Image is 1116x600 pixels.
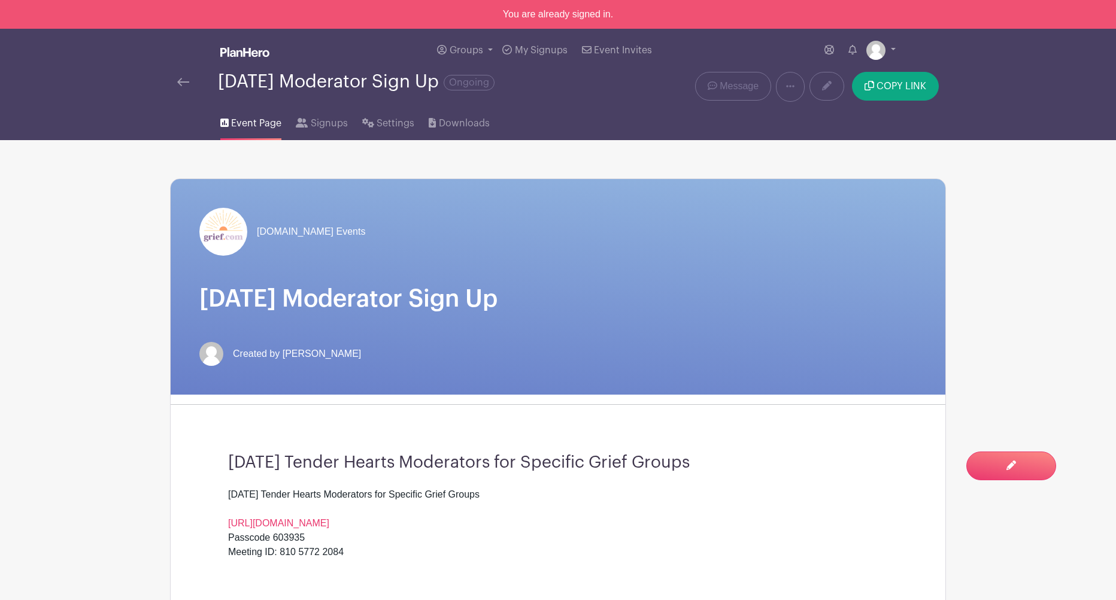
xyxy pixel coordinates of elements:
h3: [DATE] Tender Hearts Moderators for Specific Grief Groups [228,453,888,473]
div: [DATE] Tender Hearts Moderators for Specific Grief Groups Passcode 603935 [228,487,888,545]
a: My Signups [498,29,572,72]
span: Message [720,79,759,93]
a: Event Page [220,102,281,140]
a: Groups [432,29,498,72]
a: [URL][DOMAIN_NAME] [228,518,329,528]
span: Settings [377,116,414,131]
span: Created by [PERSON_NAME] [233,347,361,361]
a: Event Invites [577,29,657,72]
img: back-arrow-29a5d9b10d5bd6ae65dc969a981735edf675c4d7a1fe02e03b50dbd4ba3cdb55.svg [177,78,189,86]
span: Signups [311,116,348,131]
span: Groups [450,46,483,55]
span: COPY LINK [877,81,926,91]
img: grief-logo-planhero.png [199,208,247,256]
a: Settings [362,102,414,140]
span: My Signups [515,46,568,55]
div: [DATE] Moderator Sign Up [218,72,495,92]
button: COPY LINK [852,72,939,101]
div: Meeting ID: 810 5772 2084 [228,545,888,574]
a: Signups [296,102,347,140]
h1: [DATE] Moderator Sign Up [199,284,917,313]
span: Event Page [231,116,281,131]
span: [DOMAIN_NAME] Events [257,225,365,239]
img: default-ce2991bfa6775e67f084385cd625a349d9dcbb7a52a09fb2fda1e96e2d18dcdb.png [866,41,885,60]
span: Downloads [439,116,490,131]
a: Downloads [429,102,489,140]
span: Event Invites [594,46,652,55]
img: logo_white-6c42ec7e38ccf1d336a20a19083b03d10ae64f83f12c07503d8b9e83406b4c7d.svg [220,47,269,57]
img: default-ce2991bfa6775e67f084385cd625a349d9dcbb7a52a09fb2fda1e96e2d18dcdb.png [199,342,223,366]
span: Ongoing [444,75,495,90]
a: Message [695,72,771,101]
